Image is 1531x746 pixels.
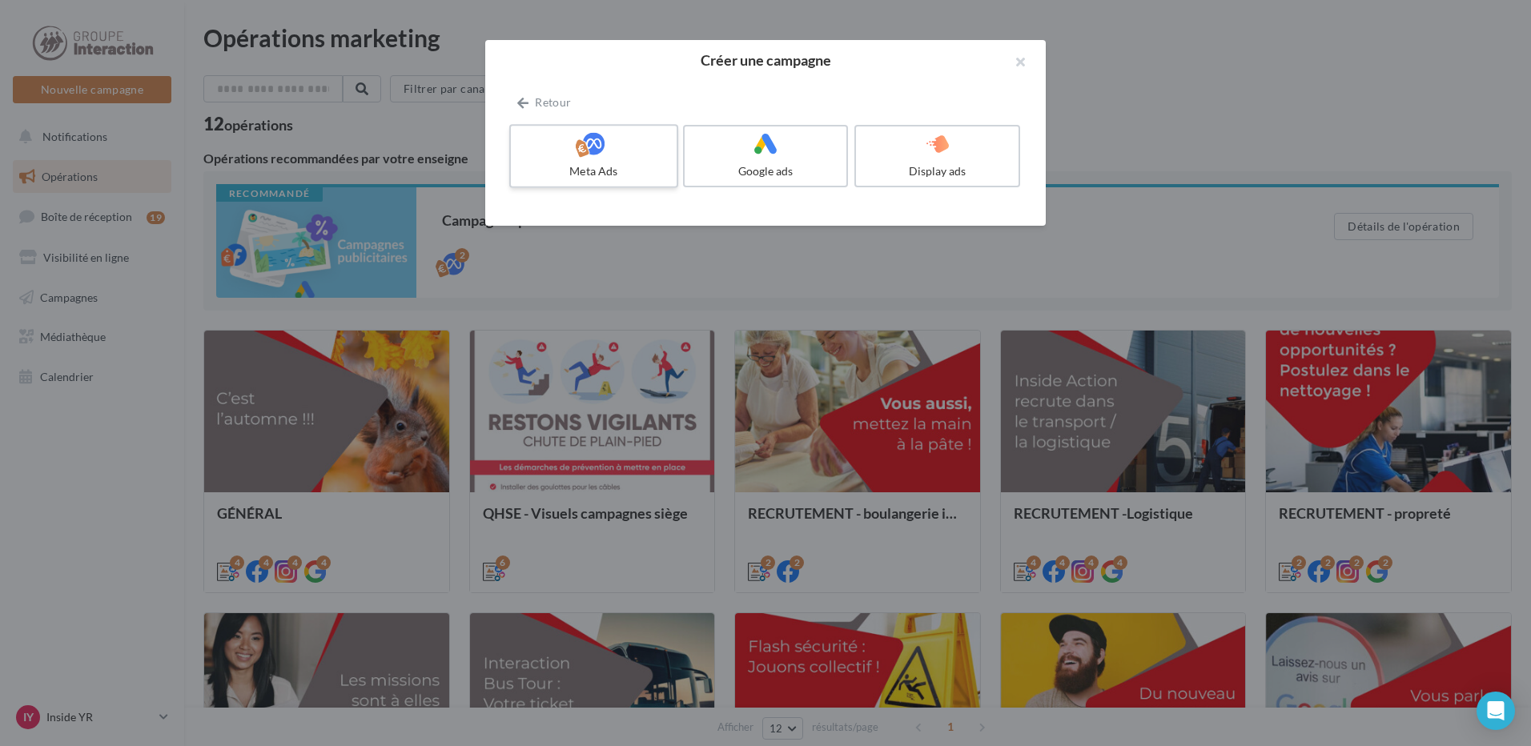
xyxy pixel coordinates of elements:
h2: Créer une campagne [511,53,1020,67]
div: Meta Ads [517,163,669,179]
div: Open Intercom Messenger [1477,692,1515,730]
div: Google ads [691,163,841,179]
button: Retour [511,93,577,112]
div: Display ads [862,163,1012,179]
